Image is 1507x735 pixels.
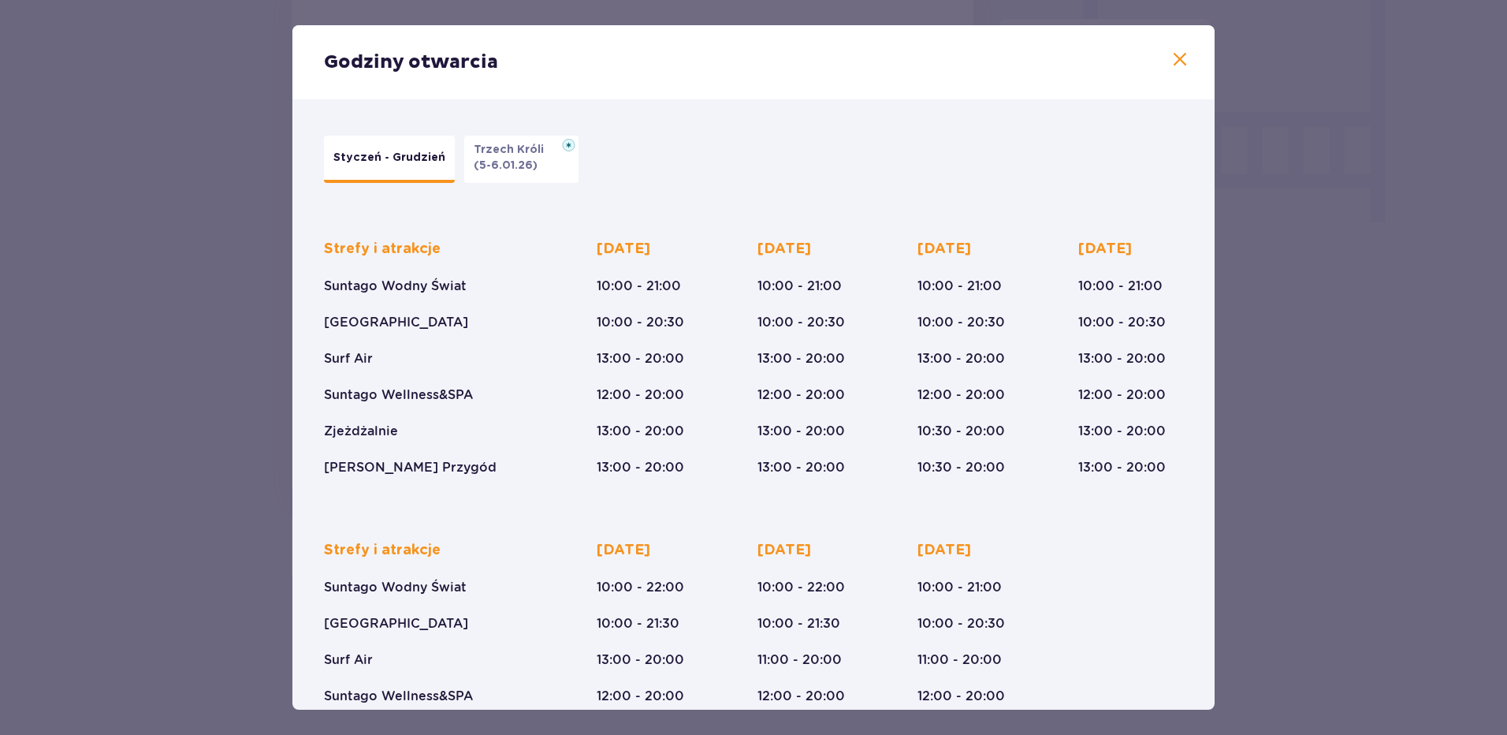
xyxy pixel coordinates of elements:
p: 12:00 - 20:00 [597,688,684,705]
p: Suntago Wodny Świat [324,579,467,596]
p: Surf Air [324,651,373,669]
p: 10:00 - 21:30 [597,615,679,632]
p: 13:00 - 20:00 [1078,350,1166,367]
p: 10:00 - 22:00 [597,579,684,596]
p: Strefy i atrakcje [324,240,441,259]
p: [DATE] [917,240,971,259]
p: 11:00 - 20:00 [757,651,842,669]
p: 13:00 - 20:00 [757,423,845,440]
p: 13:00 - 20:00 [597,423,684,440]
p: Strefy i atrakcje [324,541,441,560]
p: Suntago Wodny Świat [324,278,467,295]
p: 10:00 - 21:00 [597,278,681,295]
p: 10:00 - 21:00 [917,278,1002,295]
p: [DATE] [917,541,971,560]
p: 12:00 - 20:00 [757,386,845,404]
p: 11:00 - 20:00 [917,651,1002,669]
p: 12:00 - 20:00 [1078,386,1166,404]
p: 10:30 - 20:00 [917,459,1005,476]
p: [DATE] [757,541,811,560]
p: 10:00 - 21:00 [757,278,842,295]
p: [DATE] [1078,240,1132,259]
p: 12:00 - 20:00 [917,688,1005,705]
p: 13:00 - 20:00 [757,459,845,476]
p: 13:00 - 20:00 [1078,459,1166,476]
p: Styczeń - Grudzień [333,150,445,166]
p: 10:00 - 22:00 [757,579,845,596]
p: 12:00 - 20:00 [597,386,684,404]
p: 10:00 - 20:30 [1078,314,1166,331]
p: 10:00 - 21:00 [1078,278,1163,295]
p: 13:00 - 20:00 [1078,423,1166,440]
p: Zjeżdżalnie [324,423,398,440]
p: 10:00 - 21:00 [917,579,1002,596]
p: 10:00 - 20:30 [757,314,845,331]
p: Suntago Wellness&SPA [324,386,473,404]
p: Trzech Króli [474,142,553,158]
p: 13:00 - 20:00 [597,651,684,669]
p: 13:00 - 20:00 [757,350,845,367]
p: 10:00 - 20:30 [917,615,1005,632]
p: 13:00 - 20:00 [597,350,684,367]
p: 10:00 - 21:30 [757,615,840,632]
p: 10:00 - 20:30 [917,314,1005,331]
p: 13:00 - 20:00 [597,459,684,476]
p: Surf Air [324,350,373,367]
p: [GEOGRAPHIC_DATA] [324,615,468,632]
p: Godziny otwarcia [324,50,498,74]
p: 12:00 - 20:00 [917,386,1005,404]
p: Suntago Wellness&SPA [324,688,473,705]
p: [PERSON_NAME] Przygód [324,459,497,476]
p: 10:00 - 20:30 [597,314,684,331]
p: [DATE] [757,240,811,259]
button: Styczeń - Grudzień [324,136,455,183]
p: [DATE] [597,541,650,560]
p: 13:00 - 20:00 [917,350,1005,367]
p: 10:30 - 20:00 [917,423,1005,440]
p: [GEOGRAPHIC_DATA] [324,314,468,331]
p: 12:00 - 20:00 [757,688,845,705]
p: (5-6.01.26) [474,158,538,173]
p: [DATE] [597,240,650,259]
button: Trzech Króli(5-6.01.26) [464,136,579,183]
